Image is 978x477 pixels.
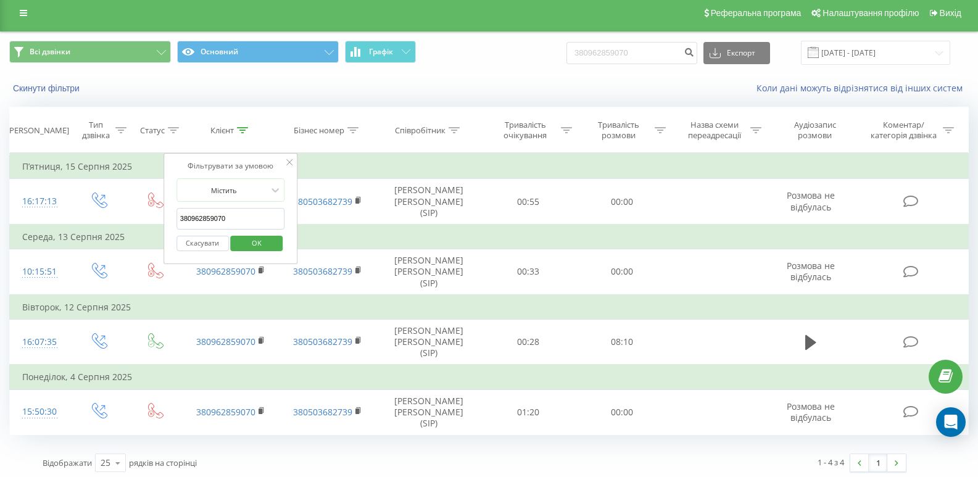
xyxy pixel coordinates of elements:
span: Вихід [940,8,961,18]
td: 08:10 [575,319,669,365]
button: Скасувати [176,236,229,251]
button: Скинути фільтри [9,83,86,94]
td: 00:28 [481,319,575,365]
div: Співробітник [395,125,445,136]
span: Графік [369,48,393,56]
div: Фільтрувати за умовою [176,160,285,172]
div: 16:17:13 [22,189,57,214]
input: Введіть значення [176,208,285,230]
td: 00:00 [575,249,669,295]
span: Розмова не відбулась [787,189,835,212]
a: 380503682739 [293,196,352,207]
div: Назва схеми переадресації [681,120,747,141]
div: 10:15:51 [22,260,57,284]
span: Розмова не відбулась [787,260,835,283]
td: [PERSON_NAME] [PERSON_NAME] (SIP) [376,179,481,225]
td: [PERSON_NAME] [PERSON_NAME] (SIP) [376,389,481,435]
button: OK [231,236,283,251]
td: 00:55 [481,179,575,225]
td: Вівторок, 12 Серпня 2025 [10,295,969,320]
span: Відображати [43,457,92,468]
td: П’ятниця, 15 Серпня 2025 [10,154,969,179]
div: 15:50:30 [22,400,57,424]
button: Всі дзвінки [9,41,171,63]
div: Коментар/категорія дзвінка [868,120,940,141]
button: Графік [345,41,416,63]
div: Тривалість розмови [586,120,652,141]
span: рядків на сторінці [129,457,197,468]
button: Основний [177,41,339,63]
div: 25 [101,457,110,469]
div: Тип дзвінка [80,120,112,141]
span: Розмова не відбулась [787,400,835,423]
div: Клієнт [210,125,234,136]
div: Open Intercom Messenger [936,407,966,437]
a: 380503682739 [293,406,352,418]
td: [PERSON_NAME] [PERSON_NAME] (SIP) [376,319,481,365]
a: 380503682739 [293,265,352,277]
td: [PERSON_NAME] [PERSON_NAME] (SIP) [376,249,481,295]
span: OK [239,233,274,252]
span: Налаштування профілю [823,8,919,18]
td: 01:20 [481,389,575,435]
td: 00:00 [575,179,669,225]
td: Понеділок, 4 Серпня 2025 [10,365,969,389]
span: Реферальна програма [711,8,802,18]
div: 16:07:35 [22,330,57,354]
a: 380962859070 [196,336,255,347]
div: 1 - 4 з 4 [818,456,844,468]
td: Середа, 13 Серпня 2025 [10,225,969,249]
a: Коли дані можуть відрізнятися вiд інших систем [756,82,969,94]
a: 380962859070 [196,265,255,277]
input: Пошук за номером [566,42,697,64]
div: Тривалість очікування [492,120,558,141]
a: 1 [869,454,887,471]
button: Експорт [703,42,770,64]
div: [PERSON_NAME] [7,125,69,136]
td: 00:33 [481,249,575,295]
td: 00:00 [575,389,669,435]
a: 380962859070 [196,406,255,418]
div: Бізнес номер [294,125,344,136]
a: 380503682739 [293,336,352,347]
div: Статус [140,125,165,136]
span: Всі дзвінки [30,47,70,57]
div: Аудіозапис розмови [777,120,853,141]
